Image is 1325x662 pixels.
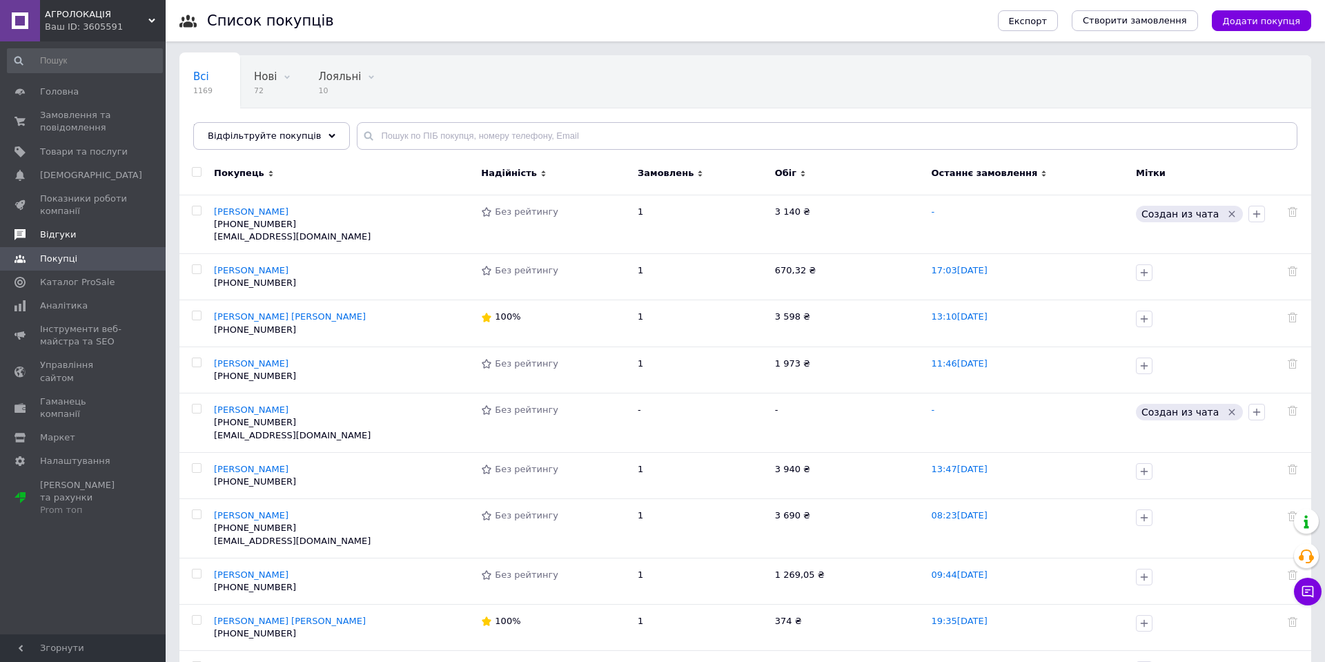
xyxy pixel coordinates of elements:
a: 13:10[DATE] [931,311,987,322]
span: Создан из чата [1141,407,1219,418]
span: Без рейтингу [495,569,558,580]
span: Без рейтингу [495,206,558,217]
button: Додати покупця [1212,10,1311,31]
td: - [631,393,768,453]
div: 3 598 ₴ [775,311,918,323]
a: [PERSON_NAME] [214,405,288,415]
svg: Видалити мітку [1226,208,1237,220]
span: Головна [40,86,79,98]
span: [PERSON_NAME] [PERSON_NAME] [214,311,366,322]
div: 670,32 ₴ [775,264,918,277]
span: [PHONE_NUMBER] [214,219,296,229]
div: 1 269,05 ₴ [775,569,918,581]
span: Замовлень [638,167,694,179]
span: Неактивні [193,123,248,135]
div: 3 690 ₴ [775,509,918,522]
span: [DEMOGRAPHIC_DATA] [40,169,142,182]
span: Каталог ProSale [40,276,115,289]
span: АГРОЛОКАЦІЯ [45,8,148,21]
a: Створити замовлення [1072,10,1198,31]
span: Управління сайтом [40,359,128,384]
span: Експорт [1009,16,1048,26]
div: Видалити [1288,509,1297,522]
span: [PERSON_NAME] [214,510,288,520]
span: Аналітика [40,300,88,312]
span: Відфільтруйте покупців [208,130,322,141]
span: Нові [254,70,277,83]
span: [EMAIL_ADDRESS][DOMAIN_NAME] [214,231,371,242]
span: Інструменти веб-майстра та SEO [40,323,128,348]
span: [PHONE_NUMBER] [214,324,296,335]
span: Обіг [775,167,796,179]
svg: Видалити мітку [1226,407,1237,418]
a: - [931,405,934,415]
a: 11:46[DATE] [931,358,987,369]
div: Видалити [1288,206,1297,218]
span: Показники роботи компанії [40,193,128,217]
span: Лояльні [318,70,361,83]
span: [PHONE_NUMBER] [214,371,296,381]
span: Створити замовлення [1083,14,1187,27]
span: [PHONE_NUMBER] [214,417,296,427]
span: Мітки [1136,168,1166,178]
span: 1 [638,311,643,322]
a: [PERSON_NAME] [214,206,288,217]
button: Чат з покупцем [1294,578,1322,605]
span: 1 [638,358,643,369]
div: 374 ₴ [775,615,918,627]
a: 09:44[DATE] [931,569,987,580]
a: 13:47[DATE] [931,464,987,474]
div: Видалити [1288,264,1297,277]
span: [PHONE_NUMBER] [214,523,296,533]
span: 1 [638,616,643,626]
span: 1 [638,206,643,217]
span: 72 [254,86,277,96]
div: 3 140 ₴ [775,206,918,218]
span: 10 [318,86,361,96]
span: Товари та послуги [40,146,128,158]
div: Видалити [1288,615,1297,627]
a: [PERSON_NAME] [214,464,288,474]
span: [PHONE_NUMBER] [214,628,296,639]
span: Покупець [214,167,264,179]
span: Покупці [40,253,77,265]
a: [PERSON_NAME] [214,569,288,580]
a: [PERSON_NAME] [214,358,288,369]
span: [PERSON_NAME] та рахунки [40,479,128,517]
div: Видалити [1288,463,1297,476]
span: Налаштування [40,455,110,467]
a: [PERSON_NAME] [PERSON_NAME] [214,616,366,626]
span: Без рейтингу [495,510,558,520]
span: 100% [495,616,520,626]
span: Без рейтингу [495,265,558,275]
span: Создан из чата [1141,208,1219,220]
span: [EMAIL_ADDRESS][DOMAIN_NAME] [214,430,371,440]
a: 17:03[DATE] [931,265,987,275]
div: Ваш ID: 3605591 [45,21,166,33]
button: Експорт [998,10,1059,31]
span: Замовлення та повідомлення [40,109,128,134]
span: Останнє замовлення [931,167,1037,179]
div: 1 973 ₴ [775,358,918,370]
span: [PHONE_NUMBER] [214,476,296,487]
span: Надійність [481,167,537,179]
span: 1 [638,265,643,275]
span: 1 [638,464,643,474]
span: Додати покупця [1223,16,1300,26]
span: Гаманець компанії [40,396,128,420]
div: 3 940 ₴ [775,463,918,476]
span: Відгуки [40,228,76,241]
div: Видалити [1288,358,1297,370]
span: Без рейтингу [495,464,558,474]
span: 100% [495,311,520,322]
span: Маркет [40,431,75,444]
span: [EMAIL_ADDRESS][DOMAIN_NAME] [214,536,371,546]
div: Prom топ [40,504,128,516]
input: Пошук [7,48,163,73]
input: Пошук по ПІБ покупця, номеру телефону, Email [357,122,1297,150]
div: Видалити [1288,311,1297,323]
a: 19:35[DATE] [931,616,987,626]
